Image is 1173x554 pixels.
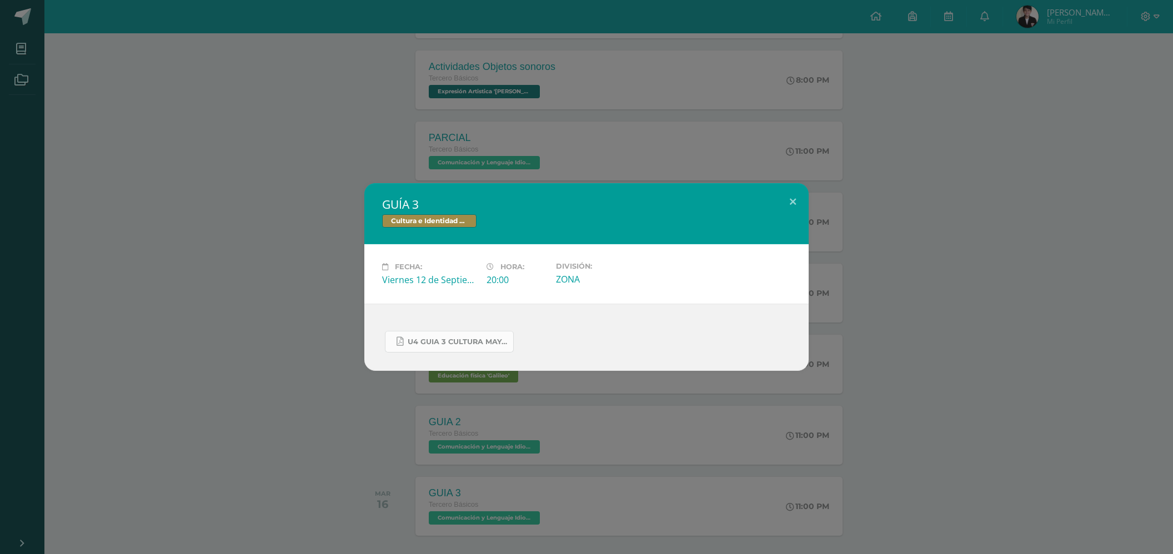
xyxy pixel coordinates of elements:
[777,183,809,221] button: Close (Esc)
[395,263,422,271] span: Fecha:
[487,274,547,286] div: 20:00
[385,331,514,352] a: U4 GUIA 3 CULTURA MAYA BASICOS.pdf
[556,262,651,270] label: División:
[500,263,524,271] span: Hora:
[382,214,477,228] span: Cultura e Identidad Maya
[382,274,478,286] div: Viernes 12 de Septiembre
[408,338,508,346] span: U4 GUIA 3 CULTURA MAYA BASICOS.pdf
[556,273,651,285] div: ZONA
[382,197,791,212] h2: GUÍA 3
